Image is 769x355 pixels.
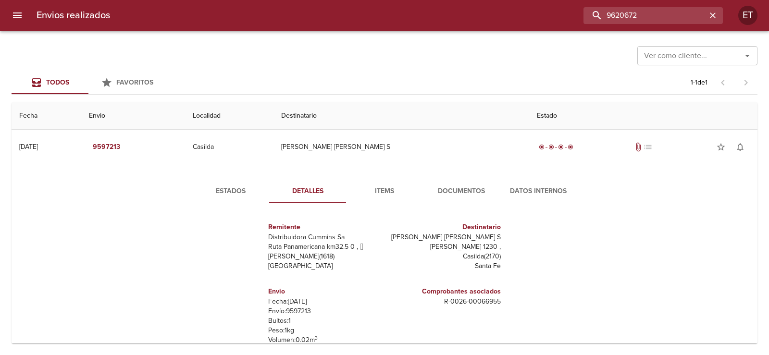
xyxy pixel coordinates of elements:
[116,78,153,86] span: Favoritos
[268,252,381,261] p: [PERSON_NAME] ( 1618 )
[558,144,564,150] span: radio_button_checked
[388,222,501,233] h6: Destinatario
[731,137,750,157] button: Activar notificaciones
[46,78,69,86] span: Todos
[529,102,757,130] th: Estado
[268,286,381,297] h6: Envio
[6,4,29,27] button: menu
[315,335,318,341] sup: 3
[643,142,653,152] span: No tiene pedido asociado
[268,326,381,335] p: Peso: 1 kg
[539,144,545,150] span: radio_button_checked
[388,233,501,242] p: [PERSON_NAME] [PERSON_NAME] S
[388,242,501,252] p: [PERSON_NAME] 1230 ,
[429,185,494,197] span: Documentos
[506,185,571,197] span: Datos Internos
[268,306,381,316] p: Envío: 9597213
[268,335,381,345] p: Volumen: 0.02 m
[735,142,745,152] span: notifications_none
[192,180,577,203] div: Tabs detalle de guia
[388,261,501,271] p: Santa Fe
[198,185,263,197] span: Estados
[268,261,381,271] p: [GEOGRAPHIC_DATA]
[12,71,165,94] div: Tabs Envios
[388,286,501,297] h6: Comprobantes asociados
[19,143,38,151] div: [DATE]
[93,141,120,153] em: 9597213
[734,71,757,94] span: Pagina siguiente
[273,130,529,164] td: [PERSON_NAME] [PERSON_NAME] S
[89,138,124,156] button: 9597213
[268,242,381,252] p: Ruta Panamericana km32.5 0 ,  
[711,77,734,87] span: Pagina anterior
[275,185,340,197] span: Detalles
[37,8,110,23] h6: Envios realizados
[268,297,381,306] p: Fecha: [DATE]
[268,233,381,242] p: Distribuidora Cummins Sa
[185,102,273,130] th: Localidad
[185,130,273,164] td: Casilda
[81,102,185,130] th: Envio
[12,102,81,130] th: Fecha
[352,185,417,197] span: Items
[691,78,707,87] p: 1 - 1 de 1
[388,252,501,261] p: Casilda ( 2170 )
[568,144,573,150] span: radio_button_checked
[268,222,381,233] h6: Remitente
[548,144,554,150] span: radio_button_checked
[738,6,757,25] div: Abrir información de usuario
[711,137,731,157] button: Agregar a favoritos
[268,316,381,326] p: Bultos: 1
[583,7,707,24] input: buscar
[716,142,726,152] span: star_border
[388,297,501,306] p: R - 0026 - 00066955
[633,142,643,152] span: Tiene documentos adjuntos
[273,102,529,130] th: Destinatario
[738,6,757,25] div: ET
[741,49,754,62] button: Abrir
